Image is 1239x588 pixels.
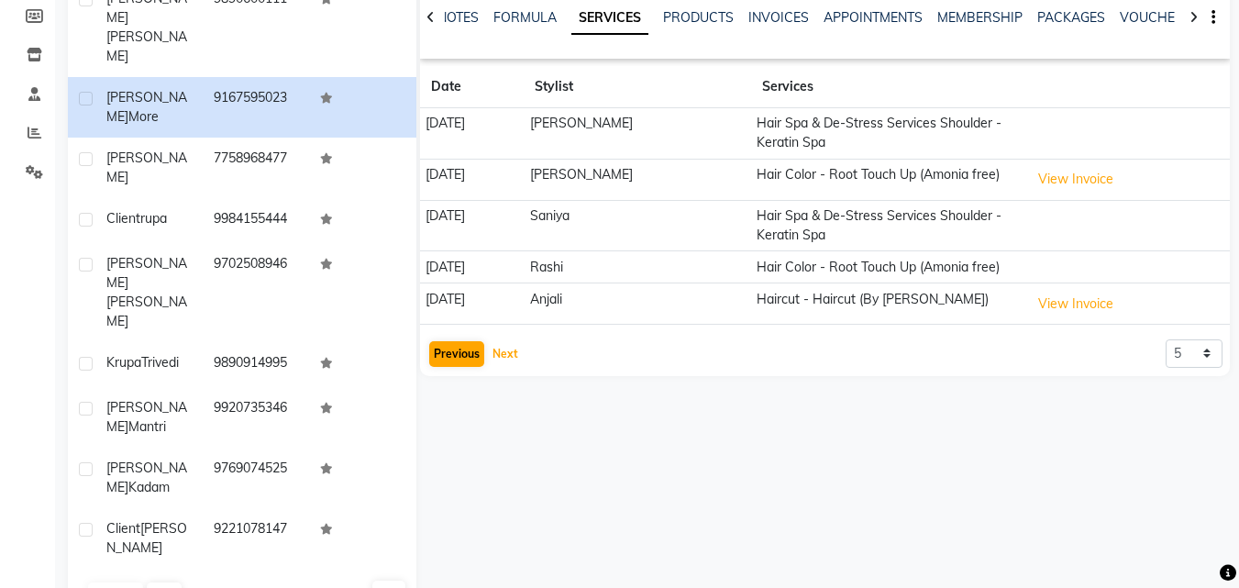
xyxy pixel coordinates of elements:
td: 9920735346 [203,387,310,448]
td: 7758968477 [203,138,310,198]
td: Hair Spa & De-Stress Services Shoulder - Keratin Spa [751,200,1024,251]
td: 9890914995 [203,342,310,387]
td: 9167595023 [203,77,310,138]
td: [DATE] [420,251,524,283]
td: 9769074525 [203,448,310,508]
span: [PERSON_NAME] [106,294,187,329]
span: [PERSON_NAME] [106,150,187,185]
span: More [128,108,159,125]
a: PACKAGES [1037,9,1105,26]
a: MEMBERSHIP [937,9,1023,26]
span: Kadam [128,479,170,495]
td: Hair Color - Root Touch Up (Amonia free) [751,251,1024,283]
span: Trivedi [141,354,179,371]
span: [PERSON_NAME] [106,399,187,435]
span: client [106,520,140,537]
span: [PERSON_NAME] [106,460,187,495]
td: [DATE] [420,283,524,325]
a: SERVICES [571,2,648,35]
span: rupa [140,210,167,227]
td: Rashi [524,251,751,283]
td: 9984155444 [203,198,310,243]
span: [PERSON_NAME] [106,28,187,64]
a: FORMULA [493,9,557,26]
td: [DATE] [420,108,524,160]
a: NOTES [437,9,479,26]
span: client [106,210,140,227]
span: [PERSON_NAME] [106,89,187,125]
a: VOUCHERS [1120,9,1192,26]
a: INVOICES [748,9,809,26]
td: 9702508946 [203,243,310,342]
td: Saniya [524,200,751,251]
th: Stylist [524,66,751,108]
span: [PERSON_NAME] [106,255,187,291]
th: Date [420,66,524,108]
span: Mantri [128,418,166,435]
span: [PERSON_NAME] [106,520,187,556]
td: [DATE] [420,200,524,251]
button: View Invoice [1030,165,1122,194]
td: [PERSON_NAME] [524,159,751,200]
td: Anjali [524,283,751,325]
button: View Invoice [1030,290,1122,318]
th: Services [751,66,1024,108]
button: Next [488,341,523,367]
td: Hair Spa & De-Stress Services Shoulder - Keratin Spa [751,108,1024,160]
td: [PERSON_NAME] [524,108,751,160]
button: Previous [429,341,484,367]
a: PRODUCTS [663,9,734,26]
td: Haircut - Haircut (By [PERSON_NAME]) [751,283,1024,325]
td: Hair Color - Root Touch Up (Amonia free) [751,159,1024,200]
td: 9221078147 [203,508,310,569]
span: Krupa [106,354,141,371]
a: APPOINTMENTS [824,9,923,26]
td: [DATE] [420,159,524,200]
